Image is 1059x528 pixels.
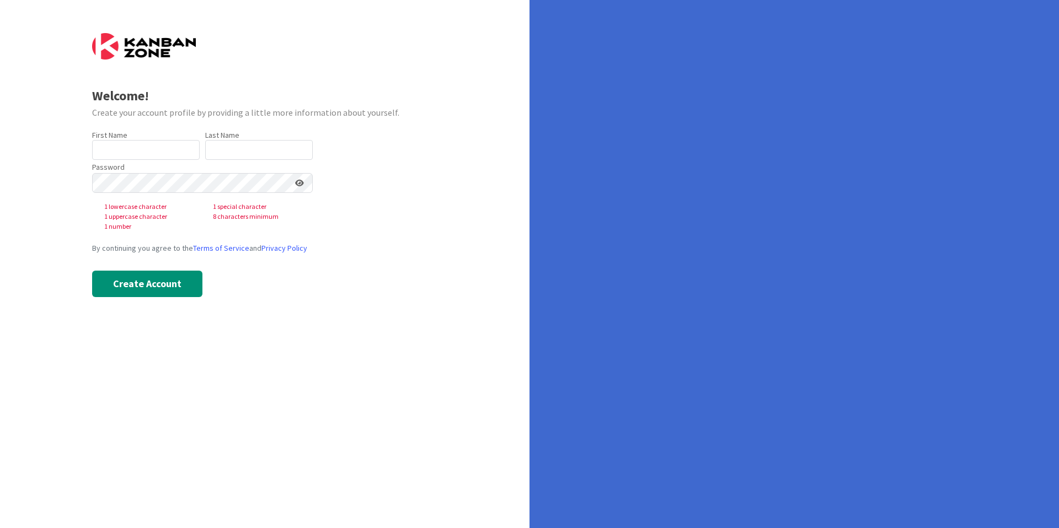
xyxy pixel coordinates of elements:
a: Privacy Policy [261,243,307,253]
span: 1 uppercase character [95,212,204,222]
div: Welcome! [92,86,438,106]
div: Create your account profile by providing a little more information about yourself. [92,106,438,119]
a: Terms of Service [193,243,249,253]
label: First Name [92,130,127,140]
span: 1 special character [204,202,313,212]
span: 8 characters minimum [204,212,313,222]
div: By continuing you agree to the and [92,243,438,254]
span: 1 lowercase character [95,202,204,212]
label: Last Name [205,130,239,140]
label: Password [92,161,125,173]
img: Kanban Zone [92,33,196,60]
span: 1 number [95,222,204,231]
button: Create Account [92,271,202,297]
